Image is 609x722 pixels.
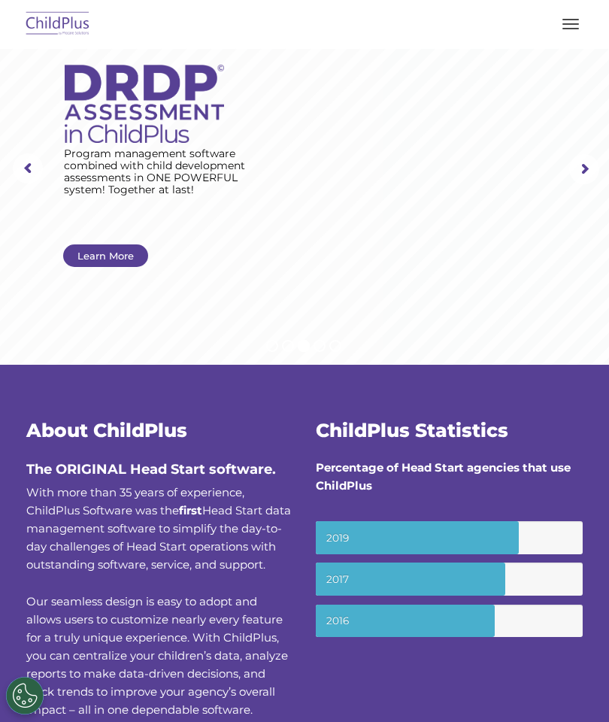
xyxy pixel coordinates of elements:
[26,594,288,717] span: Our seamless design is easy to adopt and allows users to customize nearly every feature for a tru...
[6,677,44,714] button: Cookies Settings
[316,605,583,638] small: 2016
[316,419,508,441] span: ChildPlus Statistics
[179,503,202,517] b: first
[316,460,571,493] strong: Percentage of Head Start agencies that use ChildPlus
[26,485,291,572] span: With more than 35 years of experience, ChildPlus Software was the Head Start data management soft...
[316,521,583,554] small: 2019
[26,419,187,441] span: About ChildPlus
[63,244,148,267] a: Learn More
[64,147,259,196] rs-layer: Program management software combined with child development assessments in ONE POWERFUL system! T...
[65,65,224,143] img: DRDP Assessment in ChildPlus
[316,563,583,596] small: 2017
[26,461,276,478] span: The ORIGINAL Head Start software.
[23,7,93,42] img: ChildPlus by Procare Solutions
